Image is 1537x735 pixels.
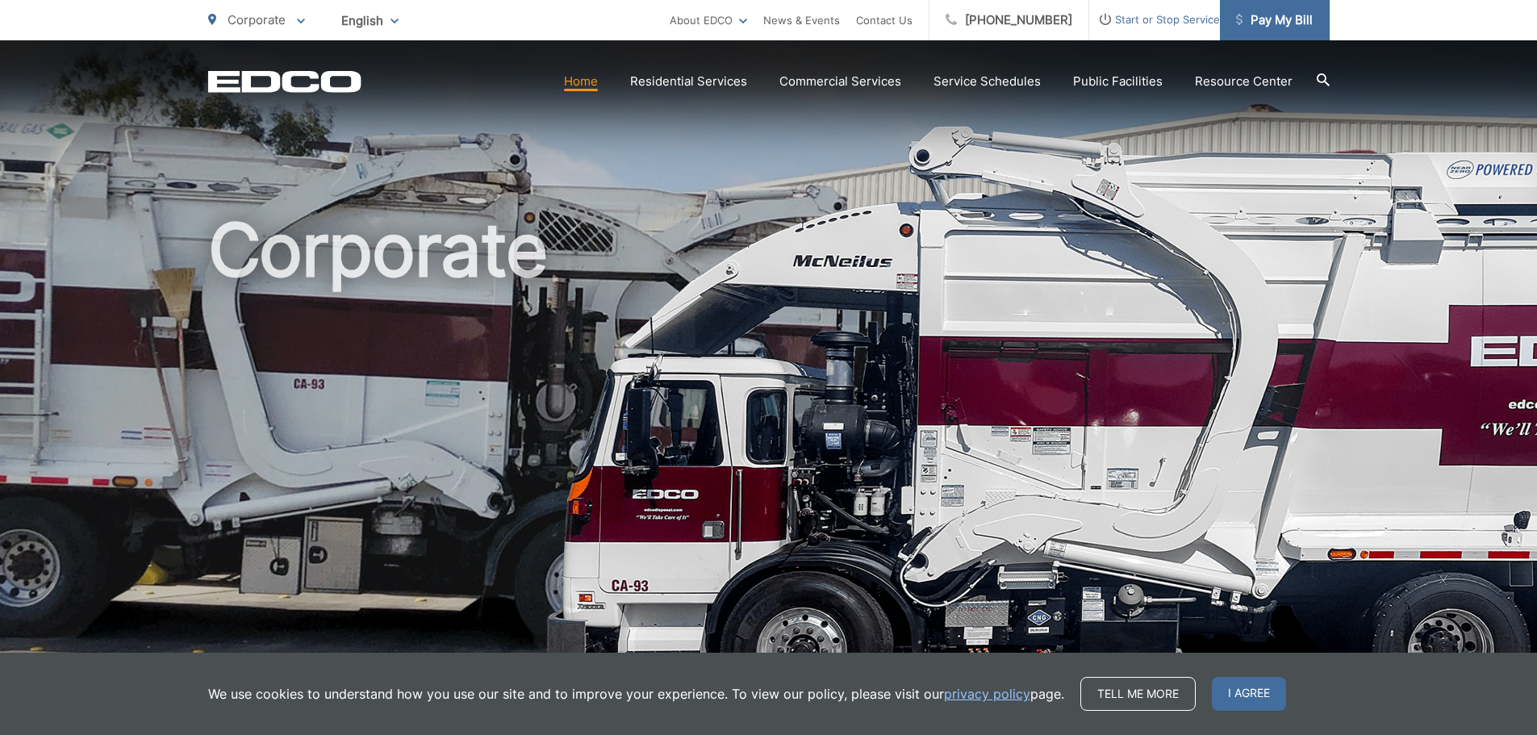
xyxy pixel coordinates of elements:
span: I agree [1212,677,1286,711]
a: Residential Services [630,72,747,91]
a: About EDCO [670,10,747,30]
a: Contact Us [856,10,913,30]
span: Corporate [228,12,286,27]
a: Resource Center [1195,72,1293,91]
a: Commercial Services [779,72,901,91]
a: Home [564,72,598,91]
span: Pay My Bill [1236,10,1313,30]
p: We use cookies to understand how you use our site and to improve your experience. To view our pol... [208,684,1064,704]
span: English [329,6,411,35]
a: Public Facilities [1073,72,1163,91]
a: Service Schedules [933,72,1041,91]
h1: Corporate [208,210,1330,720]
a: EDCD logo. Return to the homepage. [208,70,361,93]
a: Tell me more [1080,677,1196,711]
a: News & Events [763,10,840,30]
a: privacy policy [944,684,1030,704]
